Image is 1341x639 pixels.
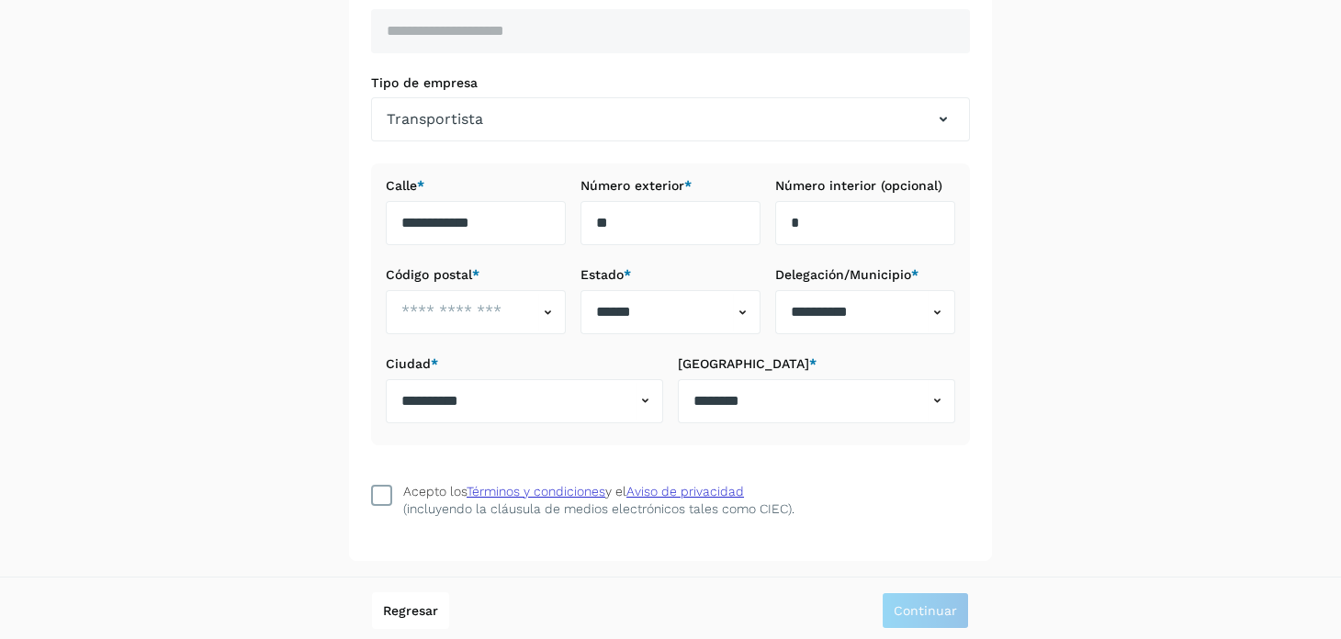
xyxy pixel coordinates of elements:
button: Regresar [372,592,449,629]
button: Continuar [882,592,969,629]
a: Aviso de privacidad [626,484,744,499]
span: Regresar [383,604,438,617]
label: Código postal [386,267,566,283]
a: Términos y condiciones [467,484,605,499]
label: Ciudad [386,356,663,372]
label: Número interior (opcional) [775,178,955,194]
label: Delegación/Municipio [775,267,955,283]
p: (incluyendo la cláusula de medios electrónicos tales como CIEC). [403,501,794,517]
label: Número exterior [580,178,761,194]
label: [GEOGRAPHIC_DATA] [678,356,955,372]
label: Calle [386,178,566,194]
div: Acepto los y el [403,482,744,501]
span: Transportista [387,108,483,130]
label: Tipo de empresa [371,75,970,91]
label: Estado [580,267,761,283]
span: Continuar [894,604,957,617]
